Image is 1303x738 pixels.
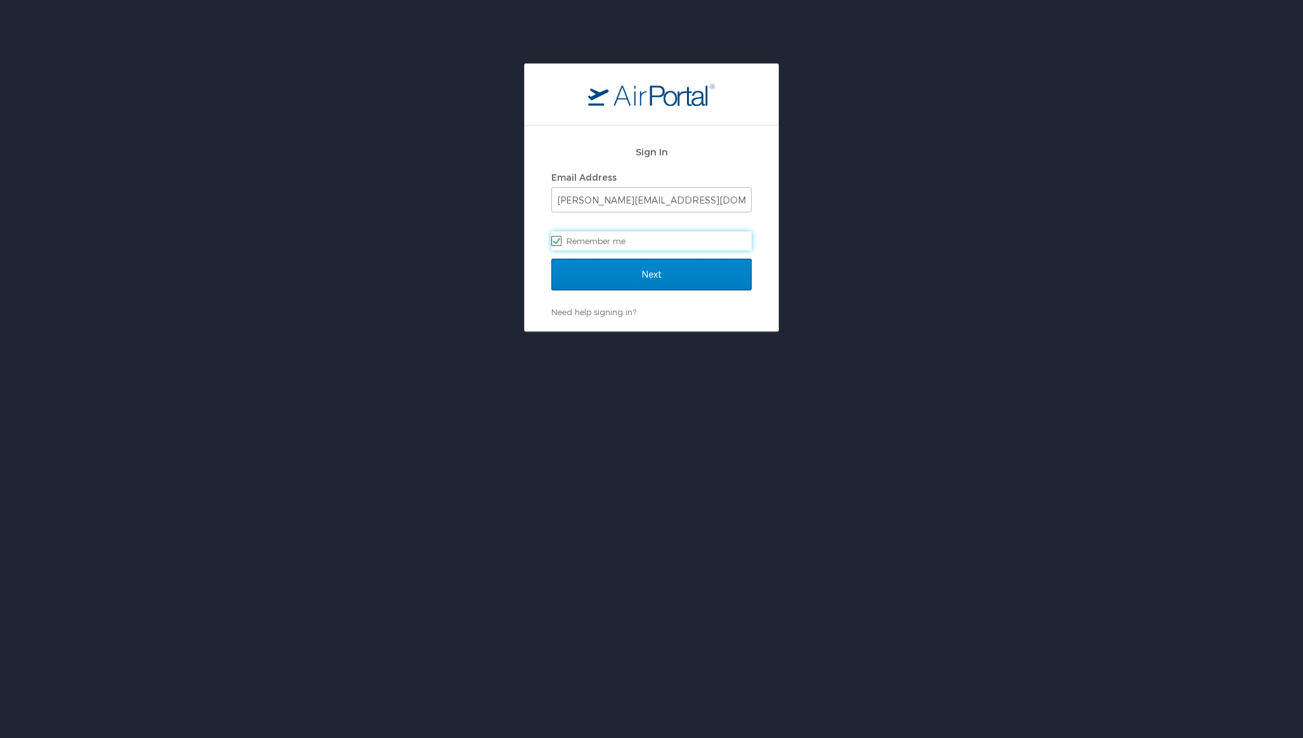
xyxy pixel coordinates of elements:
[551,259,752,290] input: Next
[551,307,636,317] a: Need help signing in?
[551,231,752,250] label: Remember me
[588,83,715,106] img: logo
[551,145,752,159] h2: Sign In
[551,172,617,183] label: Email Address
